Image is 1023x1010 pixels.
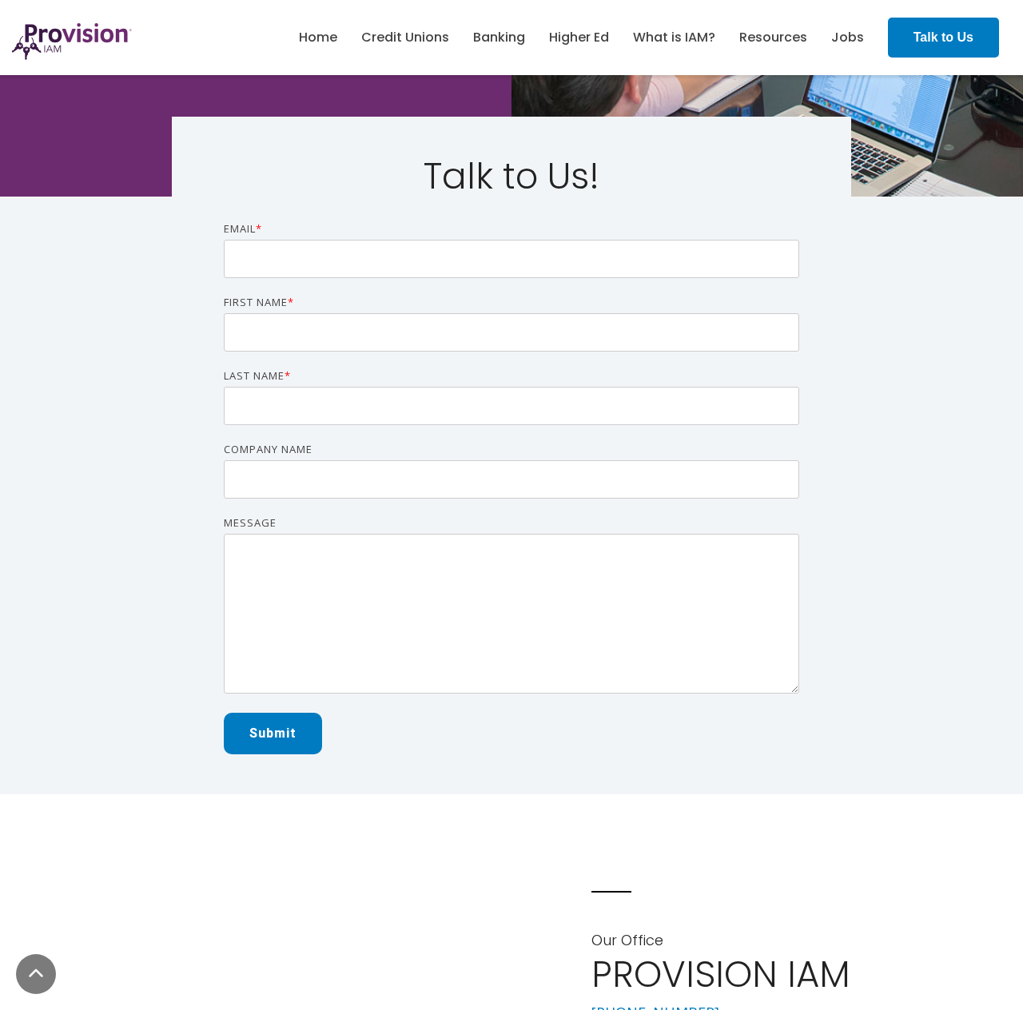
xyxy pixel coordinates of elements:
a: Home [299,24,337,51]
a: Credit Unions [361,24,449,51]
span: Email [224,221,256,236]
h6: Our Office [591,932,943,948]
img: ProvisionIAM-Logo-Purple [12,23,132,60]
span: Message [224,515,277,530]
a: Resources [739,24,807,51]
a: Talk to Us [888,18,999,58]
a: Higher Ed [549,24,609,51]
nav: menu [287,12,876,63]
a: Banking [473,24,525,51]
input: Submit [224,713,322,754]
span: Company name [224,442,312,456]
a: What is IAM? [633,24,715,51]
strong: Talk to Us [914,30,973,44]
a: Jobs [831,24,864,51]
span: First name [224,295,288,309]
h2: PROVISION IAM [591,955,943,995]
span: Last name [224,368,285,383]
h2: Talk to Us! [224,157,799,197]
